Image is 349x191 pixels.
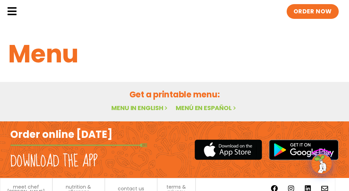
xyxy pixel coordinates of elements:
img: Header logo [24,4,127,18]
h1: Menu [8,35,341,72]
a: contact us [118,186,144,191]
img: fork [10,143,147,147]
a: ORDER NOW [287,4,339,19]
img: google_play [269,140,339,160]
a: Menu in English [111,104,169,112]
h2: Get a printable menu: [8,88,341,100]
h2: Order online [DATE] [10,128,113,141]
img: appstore [195,139,262,161]
h2: Download the app [10,152,98,171]
a: Menú en español [176,104,237,112]
span: ORDER NOW [294,8,332,16]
